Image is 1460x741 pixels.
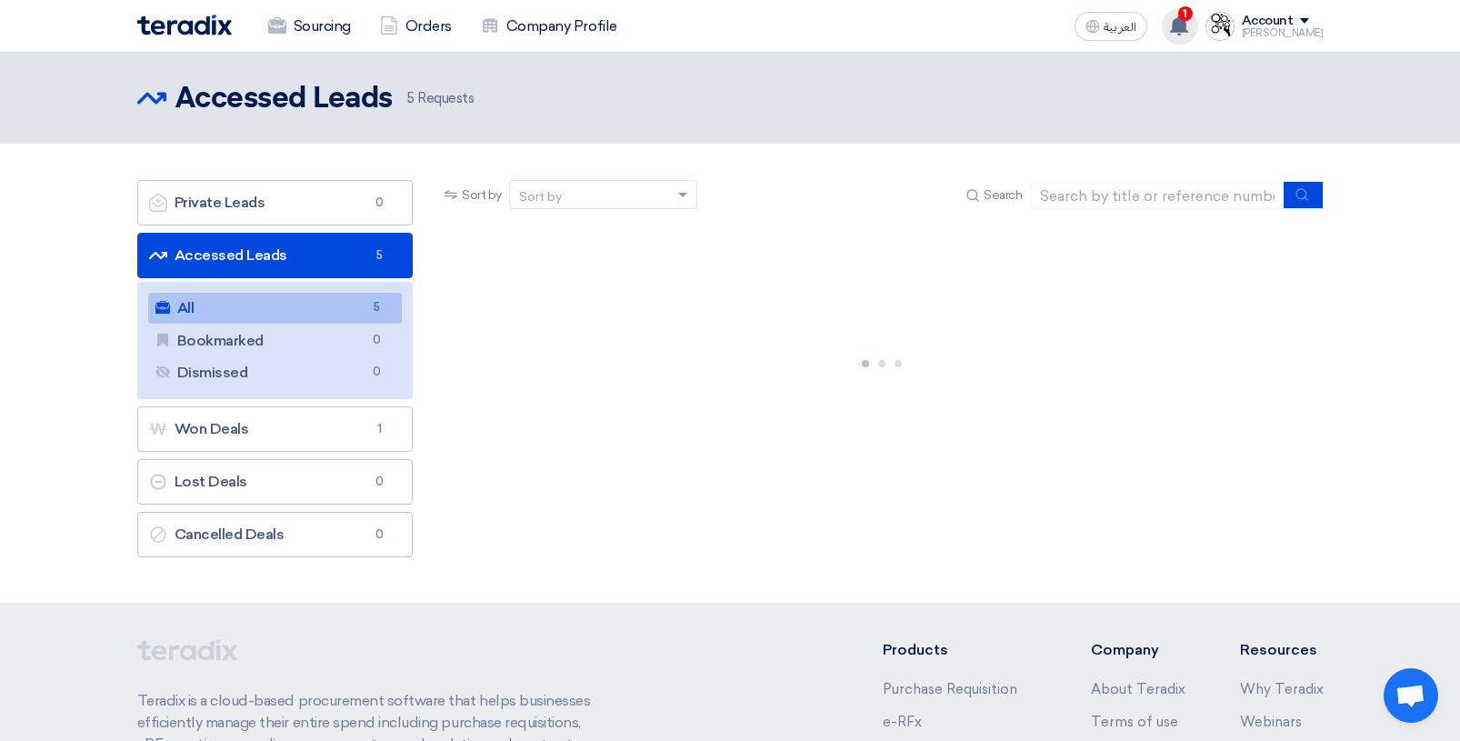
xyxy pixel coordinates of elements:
[1384,668,1438,723] a: Open chat
[1178,6,1193,21] span: 1
[1030,182,1285,209] input: Search by title or reference number
[466,6,632,46] a: Company Profile
[407,90,415,106] span: 5
[365,6,466,46] a: Orders
[1240,681,1324,697] a: Why Teradix
[254,6,365,46] a: Sourcing
[137,180,414,225] a: Private Leads0
[137,512,414,557] a: Cancelled Deals0
[1205,12,1235,41] img: intergear_Trade_logo_1756409606822.jpg
[1242,14,1294,29] div: Account
[137,15,232,35] img: Teradix logo
[1240,639,1324,661] li: Resources
[175,81,393,117] h2: Accessed Leads
[365,363,387,382] span: 0
[883,639,1036,661] li: Products
[137,406,414,452] a: Won Deals1
[883,714,922,730] a: e-RFx
[1242,28,1324,38] div: [PERSON_NAME]
[883,681,1017,697] a: Purchase Requisition
[368,473,390,491] span: 0
[1091,681,1185,697] a: About Teradix
[1240,714,1302,730] a: Webinars
[407,88,475,109] span: Requests
[365,331,387,350] span: 0
[365,298,387,317] span: 5
[368,194,390,212] span: 0
[1075,12,1147,41] button: العربية
[462,185,502,205] span: Sort by
[1091,714,1178,730] a: Terms of use
[148,357,403,388] a: Dismissed
[148,325,403,356] a: Bookmarked
[137,233,414,278] a: Accessed Leads5
[137,459,414,505] a: Lost Deals0
[368,526,390,544] span: 0
[148,293,403,324] a: All
[1091,639,1185,661] li: Company
[368,246,390,265] span: 5
[984,185,1022,205] span: Search
[1104,21,1136,34] span: العربية
[519,187,562,206] div: Sort by
[368,420,390,438] span: 1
